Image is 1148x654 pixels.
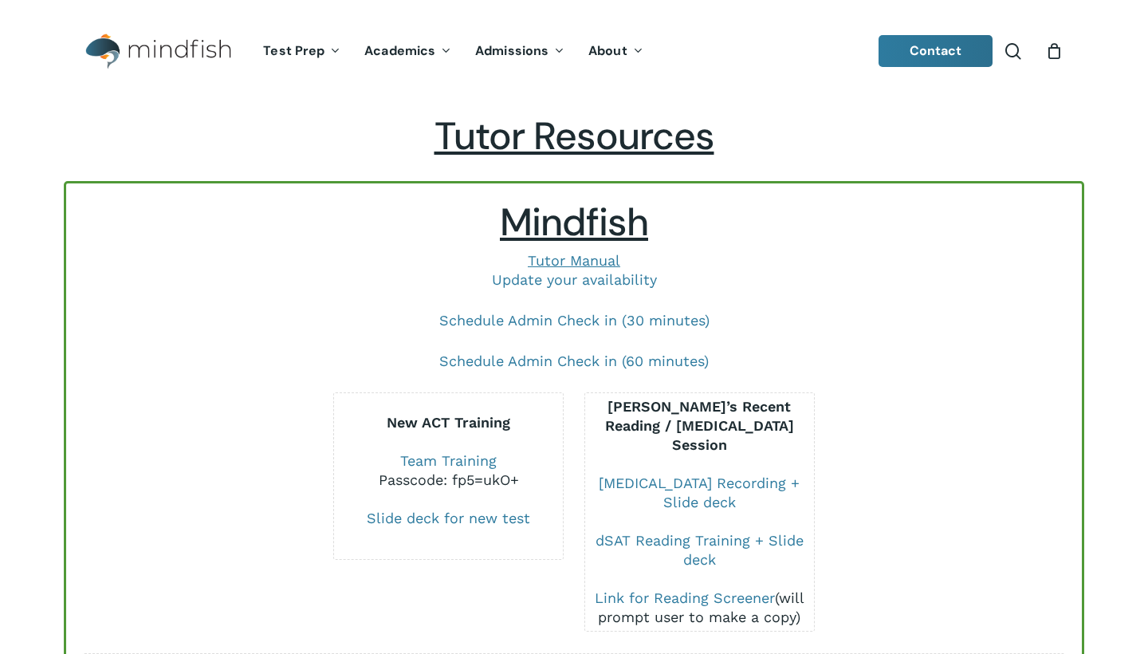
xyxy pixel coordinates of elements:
[576,45,655,58] a: About
[605,398,794,453] b: [PERSON_NAME]’s Recent Reading / [MEDICAL_DATA] Session
[434,111,714,161] span: Tutor Resources
[64,22,1084,81] header: Main Menu
[588,42,627,59] span: About
[439,312,710,329] a: Schedule Admin Check in (30 minutes)
[596,532,804,568] a: dSAT Reading Training + Slide deck
[475,42,548,59] span: Admissions
[1045,42,1063,60] a: Cart
[439,353,709,369] a: Schedule Admin Check in (60 minutes)
[251,45,352,58] a: Test Prep
[263,42,324,59] span: Test Prep
[910,42,962,59] span: Contact
[879,35,993,67] a: Contact
[599,475,800,510] a: [MEDICAL_DATA] Recording + Slide deck
[528,252,620,269] a: Tutor Manual
[334,471,563,490] div: Passcode: fp5=ukO+
[1043,549,1126,632] iframe: Chatbot
[387,414,510,431] b: New ACT Training
[251,22,655,81] nav: Main Menu
[595,589,775,606] a: Link for Reading Screener
[400,452,497,469] a: Team Training
[367,510,530,526] a: Slide deck for new test
[463,45,576,58] a: Admissions
[500,197,648,247] span: Mindfish
[352,45,463,58] a: Academics
[585,589,814,627] div: (will prompt user to make a copy)
[492,271,657,288] a: Update your availability
[364,42,435,59] span: Academics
